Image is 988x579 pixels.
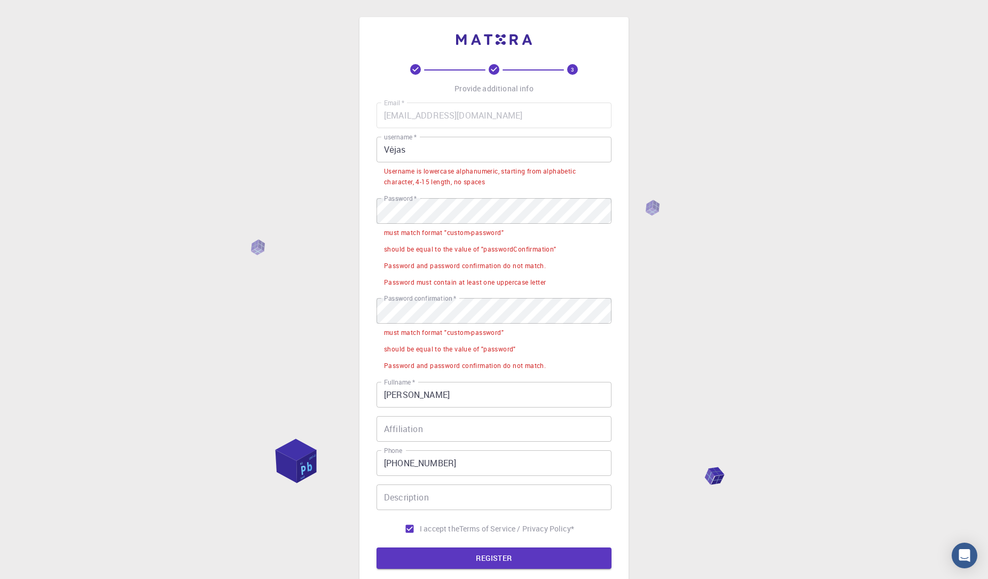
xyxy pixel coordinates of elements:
[459,523,574,534] a: Terms of Service / Privacy Policy*
[384,228,504,238] div: must match format "custom-password"
[377,547,611,569] button: REGISTER
[384,261,546,271] div: Password and password confirmation do not match.
[384,244,556,255] div: should be equal to the value of "passwordConfirmation"
[571,66,574,73] text: 3
[384,344,516,355] div: should be equal to the value of "password"
[384,166,604,187] div: Username is lowercase alphanumeric, starting from alphabetic character, 4-15 length, no spaces
[384,294,456,303] label: Password confirmation
[384,132,417,142] label: username
[459,523,574,534] p: Terms of Service / Privacy Policy *
[420,523,459,534] span: I accept the
[384,327,504,338] div: must match format "custom-password"
[952,543,977,568] div: Open Intercom Messenger
[384,277,546,288] div: Password must contain at least one uppercase letter
[454,83,533,94] p: Provide additional info
[384,378,415,387] label: Fullname
[384,194,417,203] label: Password
[384,446,402,455] label: Phone
[384,361,546,371] div: Password and password confirmation do not match.
[384,98,404,107] label: Email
